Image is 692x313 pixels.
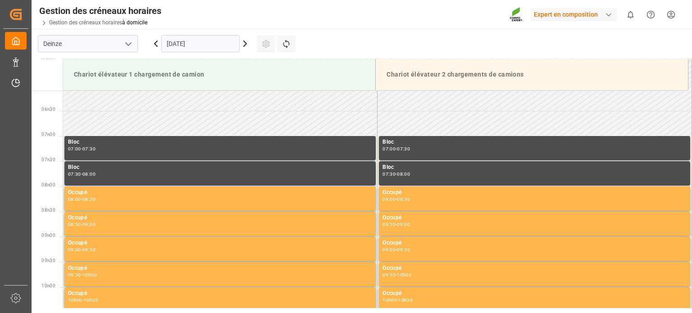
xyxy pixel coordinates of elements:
[397,146,410,152] font: 07:30
[396,247,397,253] font: -
[396,146,397,152] font: -
[382,290,401,296] font: Occupé
[382,240,401,246] font: Occupé
[41,258,55,263] font: 09h30
[81,272,82,278] font: -
[41,182,55,187] font: 08h00
[84,297,98,303] font: 10h30
[382,189,401,195] font: Occupé
[68,196,81,202] font: 08:00
[396,272,397,278] font: -
[82,146,96,152] font: 07:30
[396,222,397,227] font: -
[382,222,396,227] font: 08:30
[121,37,135,51] button: ouvrir le menu
[68,265,87,271] font: Occupé
[510,7,524,23] img: Screenshot%202023-09-29%20at%2010.02.21.png_1712312052.png
[382,247,396,253] font: 09:00
[82,247,96,253] font: 09:30
[397,222,410,227] font: 09:00
[81,171,82,177] font: -
[397,272,411,278] font: 10h00
[82,171,96,177] font: 08:00
[396,171,397,177] font: -
[68,222,81,227] font: 08:30
[641,5,661,25] button: Centre d'aide
[382,265,401,271] font: Occupé
[382,164,394,170] font: Bloc
[41,157,55,162] font: 07h30
[68,214,87,221] font: Occupé
[68,272,81,278] font: 09:30
[68,297,82,303] font: 10h00
[74,71,205,78] font: Chariot élévateur 1 chargement de camion
[398,297,413,303] font: 10h30
[38,35,138,52] input: Tapez pour rechercher/sélectionner
[68,247,81,253] font: 09:00
[82,196,96,202] font: 08:30
[382,146,396,152] font: 07:00
[397,247,410,253] font: 09:30
[41,208,55,213] font: 08h30
[397,297,398,303] font: -
[530,6,620,23] button: Expert en composition
[41,233,55,238] font: 09h00
[39,5,161,16] font: Gestion des créneaux horaires
[161,35,240,52] input: JJ.MM.AAAA
[81,222,82,227] font: -
[387,71,524,78] font: Chariot élévateur 2 chargements de camions
[81,247,82,253] font: -
[382,139,394,145] font: Bloc
[397,196,410,202] font: 08:30
[68,146,81,152] font: 07:00
[81,196,82,202] font: -
[68,189,87,195] font: Occupé
[68,171,81,177] font: 07:30
[382,196,396,202] font: 08:00
[68,240,87,246] font: Occupé
[68,290,87,296] font: Occupé
[81,146,82,152] font: -
[396,196,397,202] font: -
[397,171,410,177] font: 08:00
[620,5,641,25] button: afficher 0 nouvelles notifications
[82,272,97,278] font: 10h00
[41,107,55,112] font: 06h30
[122,19,147,26] a: à domicile
[82,222,96,227] font: 09:00
[382,297,397,303] font: 10h00
[534,11,598,18] font: Expert en composition
[68,139,79,145] font: Bloc
[68,164,79,170] font: Bloc
[382,214,401,221] font: Occupé
[41,132,55,137] font: 07h00
[382,171,396,177] font: 07:30
[41,283,55,288] font: 10h00
[82,297,84,303] font: -
[382,272,396,278] font: 09:30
